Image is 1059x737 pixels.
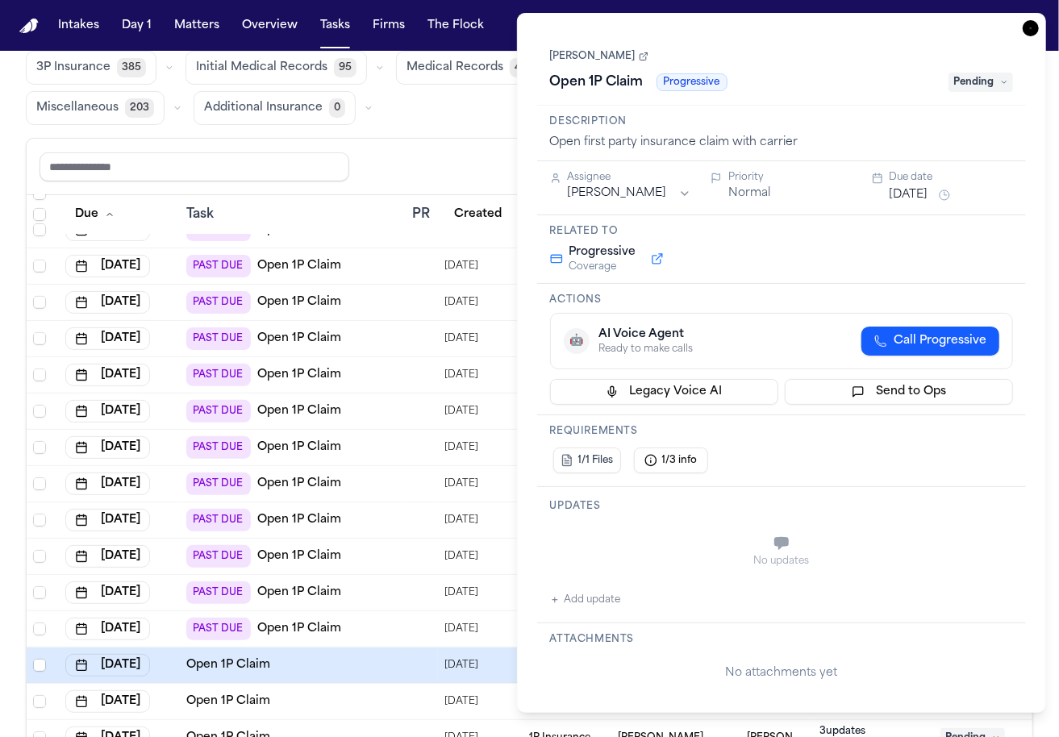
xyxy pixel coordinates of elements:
[236,11,304,40] button: Overview
[33,441,46,454] span: Select row
[33,477,46,490] span: Select row
[33,586,46,599] span: Select row
[444,436,478,459] span: 8/21/2025, 10:42:49 AM
[52,11,106,40] button: Intakes
[117,58,146,77] span: 385
[421,11,490,40] button: The Flock
[890,171,1014,184] div: Due date
[569,333,583,349] span: 🤖
[890,187,928,203] button: [DATE]
[168,11,226,40] button: Matters
[444,654,478,677] span: 8/27/2025, 11:43:48 AM
[550,50,648,63] a: [PERSON_NAME]
[894,333,986,349] span: Call Progressive
[194,91,356,125] button: Additional Insurance0
[186,545,251,568] span: PAST DUE
[634,448,708,473] button: 1/3 info
[186,618,251,640] span: PAST DUE
[396,51,549,85] button: Medical Records493
[444,473,478,495] span: 8/24/2025, 8:35:08 PM
[329,98,345,118] span: 0
[550,135,1014,151] div: Open first party insurance claim with carrier
[935,185,954,205] button: Snooze task
[568,171,692,184] div: Assignee
[599,327,694,343] div: AI Voice Agent
[125,98,154,118] span: 203
[257,585,341,601] a: Open 1P Claim
[186,400,251,423] span: PAST DUE
[444,581,478,604] span: 8/26/2025, 12:51:40 PM
[257,512,341,528] a: Open 1P Claim
[33,659,46,672] span: Select row
[444,400,478,423] span: 8/21/2025, 10:39:03 AM
[544,69,650,95] h1: Open 1P Claim
[662,454,698,467] span: 1/3 info
[65,436,150,459] button: [DATE]
[36,60,110,76] span: 3P Insurance
[33,622,46,635] span: Select row
[257,548,341,564] a: Open 1P Claim
[65,581,150,604] button: [DATE]
[550,115,1014,128] h3: Description
[314,11,356,40] button: Tasks
[33,695,46,708] span: Select row
[444,509,478,531] span: 8/24/2025, 8:37:03 PM
[861,327,999,356] button: Call Progressive
[115,11,158,40] button: Day 1
[553,448,621,473] button: 1/1 Files
[186,693,270,710] a: Open 1P Claim
[33,550,46,563] span: Select row
[599,343,694,356] div: Ready to make calls
[65,690,150,713] button: [DATE]
[257,476,341,492] a: Open 1P Claim
[26,91,165,125] button: Miscellaneous203
[728,185,770,202] button: Normal
[550,425,1014,438] h3: Requirements
[334,58,356,77] span: 95
[65,509,150,531] button: [DATE]
[65,545,150,568] button: [DATE]
[33,405,46,418] span: Select row
[550,500,1014,513] h3: Updates
[186,51,367,85] button: Initial Medical Records95
[949,73,1013,92] span: Pending
[444,690,478,713] span: 8/27/2025, 4:49:45 PM
[36,100,119,116] span: Miscellaneous
[204,100,323,116] span: Additional Insurance
[407,60,503,76] span: Medical Records
[366,11,411,40] button: Firms
[19,19,39,34] a: Home
[186,473,251,495] span: PAST DUE
[550,225,1014,238] h3: Related to
[257,621,341,637] a: Open 1P Claim
[657,73,728,91] span: Progressive
[728,171,853,184] div: Priority
[550,294,1014,306] h3: Actions
[578,454,614,467] span: 1/1 Files
[569,260,636,273] span: Coverage
[19,19,39,34] img: Finch Logo
[569,244,636,260] span: Progressive
[65,473,150,495] button: [DATE]
[186,581,251,604] span: PAST DUE
[186,657,270,673] a: Open 1P Claim
[196,60,327,76] span: Initial Medical Records
[257,439,341,456] a: Open 1P Claim
[785,379,1013,405] button: Send to Ops
[33,514,46,527] span: Select row
[550,590,621,610] button: Add update
[550,633,1014,646] h3: Attachments
[65,400,150,423] button: [DATE]
[550,379,778,405] button: Legacy Voice AI
[186,509,251,531] span: PAST DUE
[26,51,156,85] button: 3P Insurance385
[444,545,478,568] span: 8/27/2025, 10:21:12 AM
[186,436,251,459] span: PAST DUE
